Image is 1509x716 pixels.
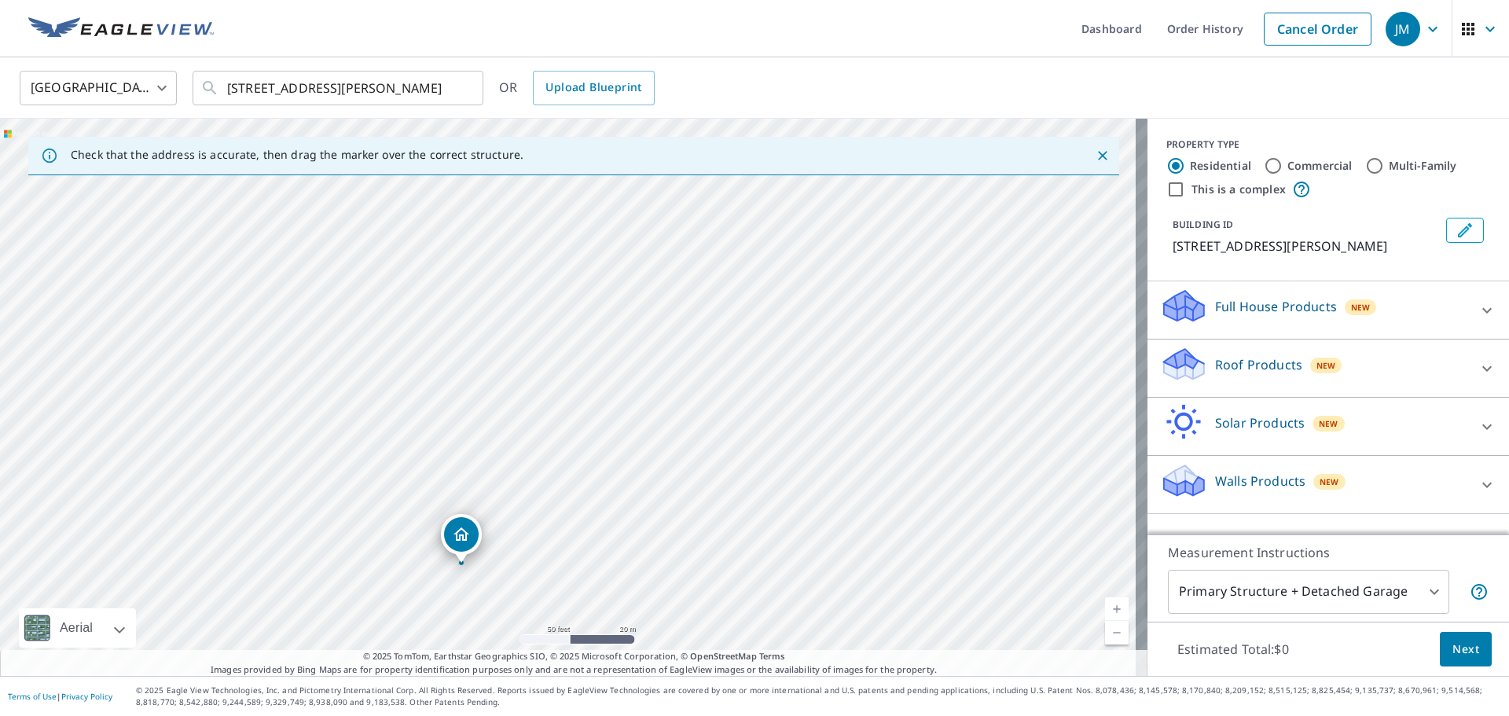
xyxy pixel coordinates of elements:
[136,685,1501,708] p: © 2025 Eagle View Technologies, Inc. and Pictometry International Corp. All Rights Reserved. Repo...
[1173,237,1440,255] p: [STREET_ADDRESS][PERSON_NAME]
[61,691,112,702] a: Privacy Policy
[20,66,177,110] div: [GEOGRAPHIC_DATA]
[1191,182,1286,197] label: This is a complex
[1320,475,1339,488] span: New
[28,17,214,41] img: EV Logo
[1446,218,1484,243] button: Edit building 1
[1470,582,1489,601] span: Your report will include the primary structure and a detached garage if one exists.
[545,78,641,97] span: Upload Blueprint
[1452,640,1479,659] span: Next
[759,650,785,662] a: Terms
[1440,632,1492,667] button: Next
[1386,12,1420,46] div: JM
[1351,301,1371,314] span: New
[8,692,112,701] p: |
[441,514,482,563] div: Dropped pin, building 1, Residential property, 473747 State Highway 101 Muldrow, OK 74948
[1190,158,1251,174] label: Residential
[1165,632,1302,666] p: Estimated Total: $0
[1160,346,1496,391] div: Roof ProductsNew
[1160,404,1496,449] div: Solar ProductsNew
[71,148,523,162] p: Check that the address is accurate, then drag the marker over the correct structure.
[363,650,785,663] span: © 2025 TomTom, Earthstar Geographics SIO, © 2025 Microsoft Corporation, ©
[19,608,136,648] div: Aerial
[1160,462,1496,507] div: Walls ProductsNew
[1092,145,1113,166] button: Close
[1287,158,1353,174] label: Commercial
[1173,218,1233,231] p: BUILDING ID
[533,71,654,105] a: Upload Blueprint
[1168,543,1489,562] p: Measurement Instructions
[1319,417,1338,430] span: New
[499,71,655,105] div: OR
[1215,413,1305,432] p: Solar Products
[1168,570,1449,614] div: Primary Structure + Detached Garage
[1316,359,1336,372] span: New
[1389,158,1457,174] label: Multi-Family
[1264,13,1371,46] a: Cancel Order
[690,650,756,662] a: OpenStreetMap
[8,691,57,702] a: Terms of Use
[1160,288,1496,332] div: Full House ProductsNew
[1105,597,1129,621] a: Current Level 19, Zoom In
[1215,472,1305,490] p: Walls Products
[1166,138,1490,152] div: PROPERTY TYPE
[55,608,97,648] div: Aerial
[1215,297,1337,316] p: Full House Products
[1215,355,1302,374] p: Roof Products
[1105,621,1129,644] a: Current Level 19, Zoom Out
[227,66,451,110] input: Search by address or latitude-longitude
